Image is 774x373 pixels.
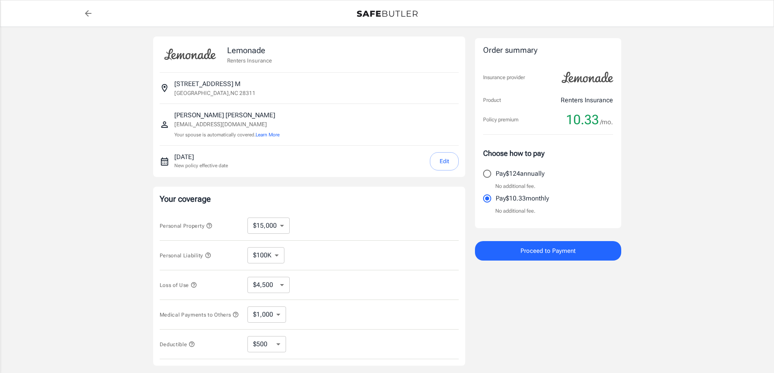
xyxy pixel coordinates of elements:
div: Order summary [483,45,613,56]
a: back to quotes [80,5,96,22]
span: /mo. [600,116,613,128]
span: Personal Liability [160,252,211,259]
button: Personal Liability [160,250,211,260]
svg: Insured address [160,83,169,93]
img: Lemonade [557,66,618,89]
button: Proceed to Payment [475,241,621,261]
p: [GEOGRAPHIC_DATA] , NC 28311 [174,89,256,97]
button: Medical Payments to Others [160,310,239,319]
span: Deductible [160,341,195,347]
span: Loss of Use [160,282,197,288]
p: Policy premium [483,116,518,124]
p: Insurance provider [483,73,525,82]
p: Pay $124 annually [496,169,544,179]
svg: New policy start date [160,157,169,166]
p: Your spouse is automatically covered. [174,131,280,139]
span: 10.33 [566,112,599,128]
img: Back to quotes [357,11,418,17]
p: Lemonade [227,44,272,56]
span: Medical Payments to Others [160,312,239,318]
button: Personal Property [160,221,212,231]
p: [PERSON_NAME] [PERSON_NAME] [174,110,280,120]
p: [EMAIL_ADDRESS][DOMAIN_NAME] [174,120,280,129]
button: Edit [430,152,459,170]
p: No additional fee. [495,182,536,190]
img: Lemonade [160,43,221,66]
button: Learn More [256,131,280,138]
p: Product [483,96,501,104]
button: Deductible [160,339,195,349]
p: No additional fee. [495,207,536,215]
p: Pay $10.33 monthly [496,194,549,203]
span: Personal Property [160,223,212,229]
p: [DATE] [174,152,228,162]
span: Proceed to Payment [520,246,576,256]
button: Loss of Use [160,280,197,290]
p: Your coverage [160,193,459,205]
p: Choose how to pay [483,148,613,159]
p: New policy effective date [174,162,228,169]
p: Renters Insurance [227,56,272,65]
p: Renters Insurance [561,95,613,105]
p: [STREET_ADDRESS] M [174,79,241,89]
svg: Insured person [160,120,169,129]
